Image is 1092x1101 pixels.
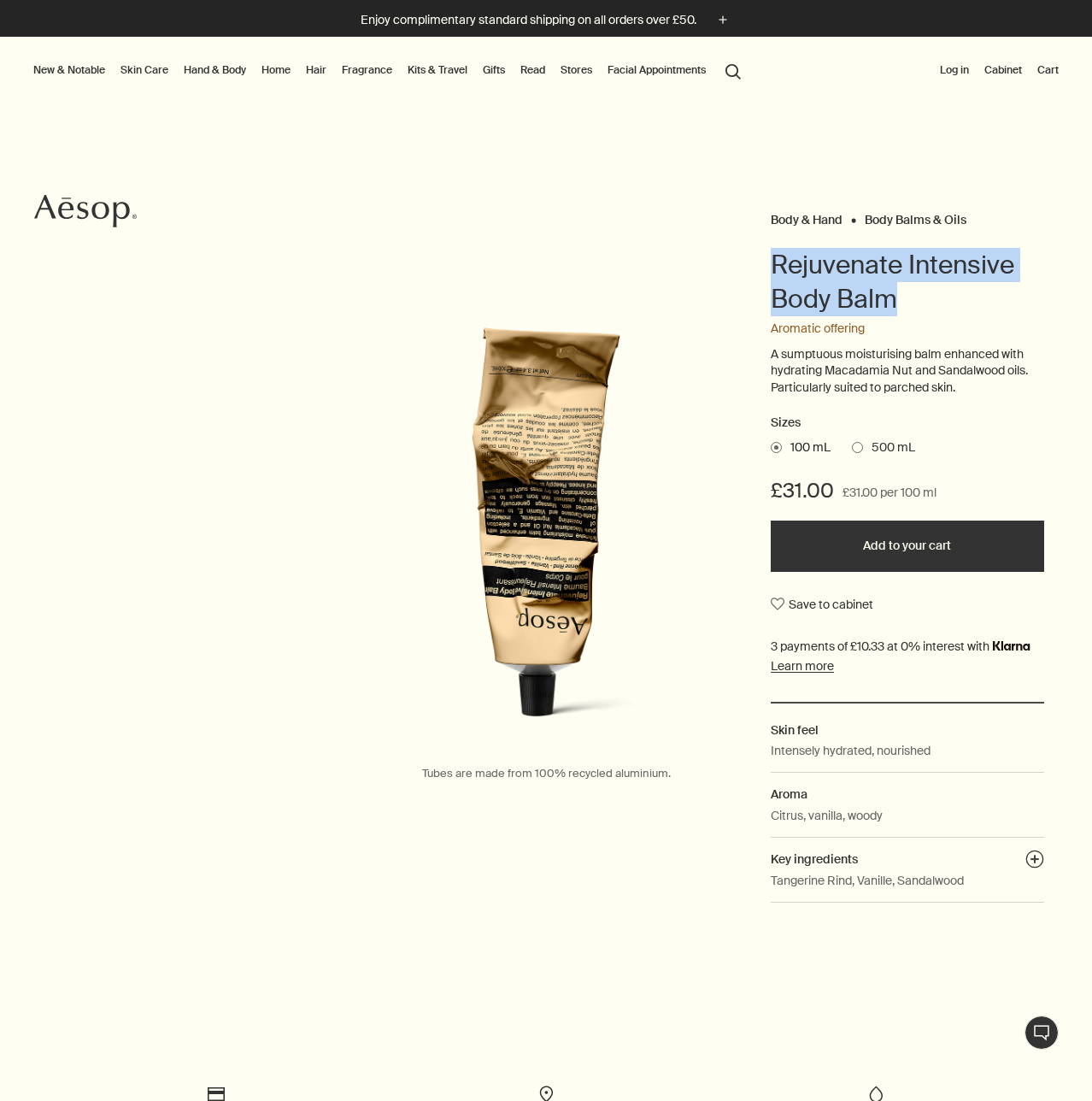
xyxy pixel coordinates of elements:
[364,327,728,747] img: Rejuvenate Intensive Body Balm in yellow tube
[718,54,749,86] button: Open search
[180,60,250,80] a: Hand & Body
[34,194,137,228] svg: Aesop
[30,37,749,105] nav: primary
[771,248,1044,316] h1: Rejuvenate Intensive Body Balm
[1024,1016,1059,1050] button: Live Assistance
[258,60,294,80] a: Home
[557,60,596,80] button: Stores
[117,60,172,80] a: Skin Care
[479,60,508,80] a: Gifts
[771,785,1044,804] h2: Aroma
[936,60,972,80] button: Log in
[338,60,396,80] a: Fragrance
[771,721,1044,739] h2: Skin feel
[771,413,1044,433] h2: Sizes
[404,60,471,80] a: Kits & Travel
[865,212,966,220] a: Body Balms & Oils
[771,589,873,620] button: Save to cabinet
[936,37,1062,105] nav: supplementary
[771,806,883,825] p: Citrus, vanilla, woody
[30,60,109,80] button: New & Notable
[771,741,931,760] p: Intensely hydrated, nourished
[771,477,834,504] span: £31.00
[30,190,141,237] a: Aesop
[517,60,549,80] a: Read
[771,346,1044,397] p: A sumptuous moisturising balm enhanced with hydrating Macadamia Nut and Sandalwood oils. Particul...
[771,871,964,890] p: Tangerine Rind, Vanille, Sandalwood
[422,766,671,780] span: Tubes are made from 100% recycled aluminium.
[782,439,831,456] span: 100 mL
[361,11,696,29] p: Enjoy complimentary standard shipping on all orders over £50.
[771,212,842,220] a: Body & Hand
[863,439,915,456] span: 500 mL
[302,60,330,80] a: Hair
[842,483,936,503] span: £31.00 per 100 ml
[1025,850,1044,874] button: Key ingredients
[604,60,709,80] a: Facial Appointments
[981,60,1025,80] a: Cabinet
[771,521,1044,572] button: Add to your cart - £31.00
[771,851,858,867] span: Key ingredients
[1034,60,1062,80] button: Cart
[361,10,732,30] button: Enjoy complimentary standard shipping on all orders over £50.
